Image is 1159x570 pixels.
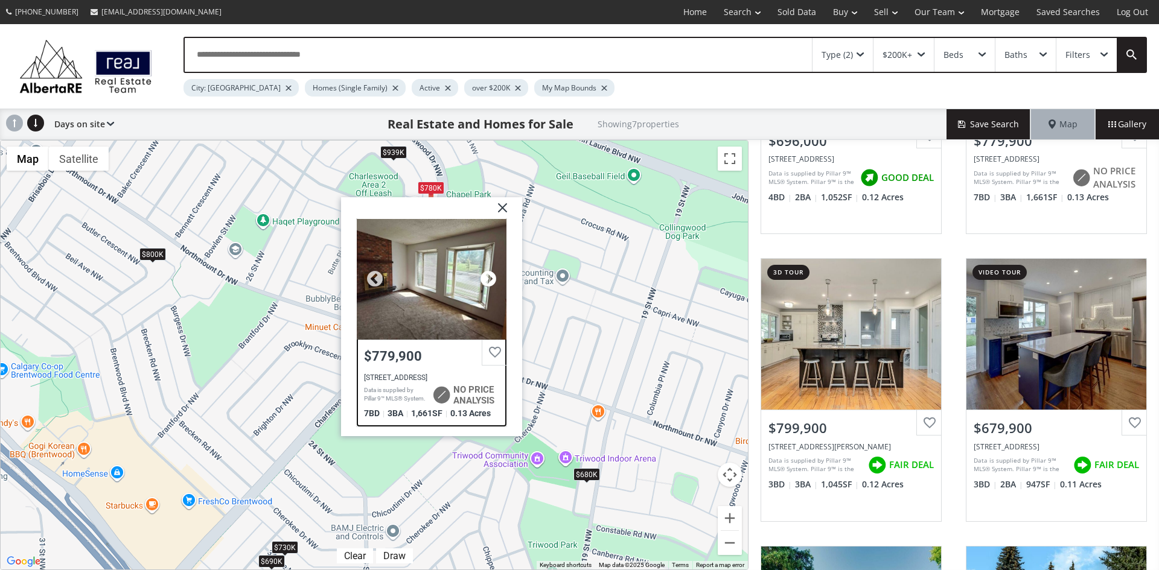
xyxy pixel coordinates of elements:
span: 1,045 SF [821,478,859,490]
span: GOOD DEAL [881,171,934,184]
span: 1,661 SF [411,408,447,417]
span: 0.12 Acres [862,478,904,490]
span: 947 SF [1026,478,1057,490]
div: $779,900 [364,348,499,363]
span: 1,052 SF [821,191,859,203]
img: Logo [13,36,158,97]
button: Map camera controls [718,463,742,487]
img: x.svg [483,197,513,227]
img: rating icon [1070,453,1094,477]
div: $696,000 [768,131,934,150]
div: City: [GEOGRAPHIC_DATA] [184,79,299,97]
div: $730K [272,540,298,553]
div: Active [412,79,458,97]
div: Gallery [1095,109,1159,139]
div: Type (2) [822,51,853,59]
span: 0.12 Acres [862,191,904,203]
span: 3 BD [768,478,792,490]
div: Beds [943,51,963,59]
div: $779,900 [974,131,1139,150]
button: Save Search [947,109,1031,139]
span: 7 BD [974,191,997,203]
span: 1,661 SF [1026,191,1064,203]
span: 4 BD [768,191,792,203]
div: 4315 Charleswood Drive NW, Calgary, AB T2L 2E3 [974,154,1139,164]
div: $799,900 [768,419,934,437]
div: Click to draw. [376,550,413,562]
div: $780K [418,181,444,194]
span: 2 BA [795,191,818,203]
button: Zoom out [718,531,742,555]
span: 0.11 Acres [1060,478,1102,490]
button: Show satellite imagery [49,147,109,171]
div: Data is supplied by Pillar 9™ MLS® System. Pillar 9™ is the owner of the copyright in its MLS® Sy... [364,385,426,404]
div: $939K [380,146,407,159]
div: Homes (Single Family) [305,79,406,97]
span: 3 BA [388,408,408,417]
span: Map data ©2025 Google [599,562,665,568]
div: 26 Butler Crescent NW, Calgary, AB T2L 1K3 [768,442,934,452]
div: Days on site [48,109,114,139]
span: 7 BD [364,408,385,417]
span: 2 BA [1000,478,1023,490]
a: Report a map error [696,562,744,568]
div: 4315 Charleswood Drive NW, Calgary, AB T2L 2E3 [357,218,506,339]
span: 3 BA [1000,191,1023,203]
div: Draw [380,550,409,562]
div: Baths [1004,51,1027,59]
button: Show street map [7,147,49,171]
img: rating icon [865,453,889,477]
div: 16 Chatham Drive NW, Calgary, AB T2L 0Z5 [768,154,934,164]
div: Map [1031,109,1095,139]
span: Map [1049,118,1078,130]
span: NO PRICE ANALYSIS [1093,165,1139,191]
a: Terms [672,562,689,568]
div: over $200K [464,79,528,97]
img: rating icon [857,166,881,190]
span: NO PRICE ANALYSIS [453,384,499,405]
img: rating icon [1069,166,1093,190]
div: Data is supplied by Pillar 9™ MLS® System. Pillar 9™ is the owner of the copyright in its MLS® Sy... [768,456,862,474]
a: 3d tour$799,900[STREET_ADDRESS][PERSON_NAME]Data is supplied by Pillar 9™ MLS® System. Pillar 9™ ... [749,246,954,533]
div: My Map Bounds [534,79,615,97]
button: Toggle fullscreen view [718,147,742,171]
div: Data is supplied by Pillar 9™ MLS® System. Pillar 9™ is the owner of the copyright in its MLS® Sy... [974,456,1067,474]
span: 3 BA [795,478,818,490]
a: $779,900[STREET_ADDRESS]Data is supplied by Pillar 9™ MLS® System. Pillar 9™ is the owner of the ... [356,218,507,427]
div: Click to clear. [337,550,373,562]
span: Gallery [1108,118,1146,130]
a: [EMAIL_ADDRESS][DOMAIN_NAME] [85,1,228,23]
span: [PHONE_NUMBER] [15,7,78,17]
span: 0.13 Acres [1067,191,1109,203]
h1: Real Estate and Homes for Sale [388,116,573,133]
div: Clear [341,550,369,562]
span: 0.13 Acres [450,408,491,417]
div: 3803 19 Street NW, Calgary, AB T2L 2B3 [974,442,1139,452]
div: $679,900 [974,419,1139,437]
div: $690K [258,555,285,568]
span: 3 BD [974,478,997,490]
div: $800K [139,247,166,260]
span: FAIR DEAL [889,458,934,471]
div: $200K+ [883,51,912,59]
a: Open this area in Google Maps (opens a new window) [4,554,43,569]
div: Data is supplied by Pillar 9™ MLS® System. Pillar 9™ is the owner of the copyright in its MLS® Sy... [974,169,1066,187]
img: Google [4,554,43,569]
span: FAIR DEAL [1094,458,1139,471]
button: Keyboard shortcuts [540,561,592,569]
div: Filters [1065,51,1090,59]
a: video tour$679,900[STREET_ADDRESS]Data is supplied by Pillar 9™ MLS® System. Pillar 9™ is the own... [954,246,1159,533]
button: Zoom in [718,506,742,530]
div: 4315 Charleswood Drive NW, Calgary, AB T2L 2E3 [364,373,499,381]
h2: Showing 7 properties [598,119,679,128]
div: Data is supplied by Pillar 9™ MLS® System. Pillar 9™ is the owner of the copyright in its MLS® Sy... [768,169,854,187]
div: $680K [573,468,600,481]
img: rating icon [429,382,453,407]
span: [EMAIL_ADDRESS][DOMAIN_NAME] [101,7,222,17]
